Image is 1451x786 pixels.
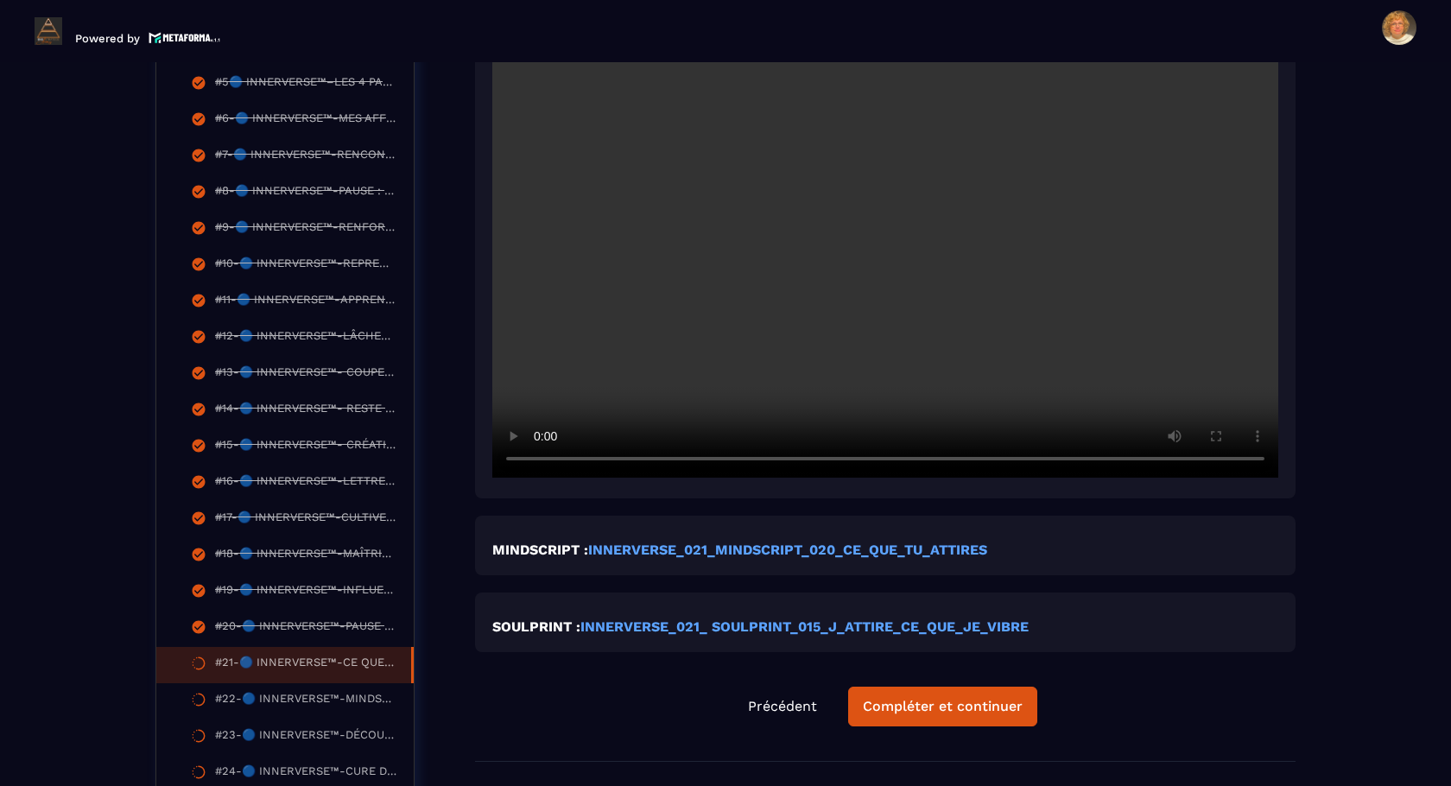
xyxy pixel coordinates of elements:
[215,474,396,493] div: #16-🔵 INNERVERSE™-LETTRE DE COLÈRE
[215,619,396,638] div: #20-🔵 INNERVERSE™-PAUSE DE RECONNAISSANCE ET RESET ENERGETIQUE
[215,111,396,130] div: #6-🔵 INNERVERSE™-MES AFFIRMATIONS POSITIVES
[215,148,396,167] div: #7-🔵 INNERVERSE™-RENCONTRE AVEC TON ENFANT INTÉRIEUR.
[492,618,580,635] strong: SOULPRINT :
[492,542,588,558] strong: MINDSCRIPT :
[215,365,396,384] div: #13-🔵 INNERVERSE™- COUPER LES SACS DE SABLE
[215,293,396,312] div: #11-🔵 INNERVERSE™-APPRENDS À DIRE NON
[848,687,1037,726] button: Compléter et continuer
[215,656,394,675] div: #21-🔵 INNERVERSE™-CE QUE TU ATTIRES
[215,438,396,457] div: #15-🔵 INNERVERSE™- CRÉATION DE TREMPLINS
[35,17,62,45] img: logo-branding
[215,402,396,421] div: #14-🔵 INNERVERSE™- RESTE TOI-MÊME
[215,75,396,94] div: #5🔵 INNERVERSE™–LES 4 PALIERS VERS TA PRISE DE CONSCIENCE RÉUSSIE
[215,692,396,711] div: #22-🔵 INNERVERSE™-MINDSET IDÉAL
[149,30,221,45] img: logo
[734,688,831,726] button: Précédent
[580,618,1029,635] a: INNERVERSE_021_ SOULPRINT_015_J_ATTIRE_CE_QUE_JE_VIBRE
[75,32,140,45] p: Powered by
[588,542,987,558] a: INNERVERSE_021_MINDSCRIPT_020_CE_QUE_TU_ATTIRES
[215,764,396,783] div: #24-🔵 INNERVERSE™-CURE DÉTOX
[215,220,396,239] div: #9-🔵 INNERVERSE™-RENFORCE TON MINDSET
[215,257,396,276] div: #10-🔵 INNERVERSE™-REPRENDS TON POUVOIR
[215,184,396,203] div: #8-🔵 INNERVERSE™-PAUSE : TU VIENS D’ACTIVER TON NOUVEAU CYCLE
[215,583,396,602] div: #19-🔵 INNERVERSE™-INFLUENCE DES ÉMOTIONS SUR L'ACTION
[215,329,396,348] div: #12-🔵 INNERVERSE™-LÂCHER-PRISE
[863,698,1023,715] div: Compléter et continuer
[215,547,396,566] div: #18-🔵 INNERVERSE™-MAÎTRISER VOE ÉMOTIONS
[215,728,396,747] div: #23-🔵 INNERVERSE™-DÉCOUVRIR MES COMPORTEMENTS
[215,510,396,529] div: #17-🔵 INNERVERSE™-CULTIVEZ UN MINDSET POSITIF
